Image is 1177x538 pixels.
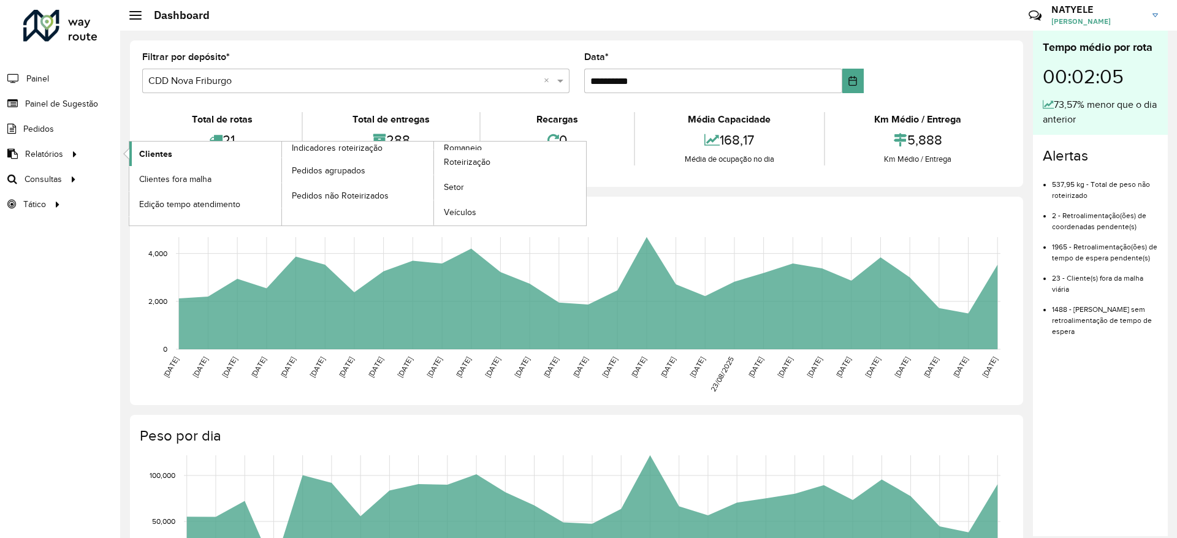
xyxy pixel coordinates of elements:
text: [DATE] [834,355,852,379]
span: [PERSON_NAME] [1051,16,1143,27]
text: [DATE] [249,355,267,379]
text: [DATE] [425,355,443,379]
text: [DATE] [571,355,589,379]
text: [DATE] [776,355,794,379]
span: Clientes [139,148,172,161]
a: Pedidos agrupados [282,158,434,183]
text: 4,000 [148,249,167,257]
text: [DATE] [688,355,706,379]
a: Romaneio [282,142,587,225]
div: 21 [145,127,299,153]
div: 168,17 [638,127,820,153]
text: [DATE] [893,355,911,379]
div: 288 [306,127,476,153]
div: 00:02:05 [1043,56,1158,97]
div: Km Médio / Entrega [828,153,1008,165]
span: Painel [26,72,49,85]
button: Choose Date [842,69,864,93]
text: [DATE] [542,355,560,379]
div: 0 [484,127,631,153]
text: 100,000 [150,471,175,479]
span: Edição tempo atendimento [139,198,240,211]
a: Clientes [129,142,281,166]
span: Pedidos agrupados [292,164,365,177]
span: Pedidos não Roteirizados [292,189,389,202]
span: Relatórios [25,148,63,161]
text: 0 [163,345,167,353]
text: [DATE] [367,355,384,379]
a: Edição tempo atendimento [129,192,281,216]
text: [DATE] [981,355,999,379]
text: [DATE] [396,355,414,379]
div: Recargas [484,112,631,127]
li: 23 - Cliente(s) fora da malha viária [1052,263,1158,295]
text: [DATE] [308,355,326,379]
text: [DATE] [864,355,882,379]
span: Painel de Sugestão [25,97,98,110]
text: [DATE] [630,355,647,379]
span: Setor [444,181,464,194]
text: 50,000 [152,517,175,525]
div: 73,57% menor que o dia anterior [1043,97,1158,127]
text: [DATE] [601,355,619,379]
li: 537,95 kg - Total de peso não roteirizado [1052,170,1158,201]
a: Setor [434,175,586,200]
text: [DATE] [513,355,531,379]
a: Pedidos não Roteirizados [282,183,434,208]
li: 1965 - Retroalimentação(ões) de tempo de espera pendente(s) [1052,232,1158,263]
text: [DATE] [922,355,940,379]
div: Média de ocupação no dia [638,153,820,165]
h4: Peso por dia [140,427,1011,445]
h3: NATYELE [1051,4,1143,15]
h4: Alertas [1043,147,1158,165]
text: [DATE] [806,355,823,379]
span: Tático [23,198,46,211]
span: Clientes fora malha [139,173,211,186]
text: [DATE] [162,355,180,379]
a: Indicadores roteirização [129,142,434,225]
a: Roteirização [434,150,586,175]
a: Veículos [434,200,586,225]
text: [DATE] [221,355,238,379]
span: Pedidos [23,123,54,135]
div: Km Médio / Entrega [828,112,1008,127]
span: Consultas [25,173,62,186]
text: [DATE] [951,355,969,379]
a: Contato Rápido [1022,2,1048,29]
text: 23/08/2025 [709,355,735,393]
h2: Dashboard [142,9,210,22]
li: 1488 - [PERSON_NAME] sem retroalimentação de tempo de espera [1052,295,1158,337]
label: Data [584,50,609,64]
span: Clear all [544,74,554,88]
text: [DATE] [484,355,501,379]
text: [DATE] [191,355,209,379]
div: Total de rotas [145,112,299,127]
div: Média Capacidade [638,112,820,127]
div: 5,888 [828,127,1008,153]
text: [DATE] [454,355,472,379]
label: Filtrar por depósito [142,50,230,64]
span: Roteirização [444,156,490,169]
text: [DATE] [659,355,677,379]
text: [DATE] [747,355,764,379]
span: Veículos [444,206,476,219]
span: Indicadores roteirização [292,142,383,154]
text: 2,000 [148,297,167,305]
span: Romaneio [444,142,482,154]
text: [DATE] [279,355,297,379]
text: [DATE] [337,355,355,379]
div: Tempo médio por rota [1043,39,1158,56]
div: Total de entregas [306,112,476,127]
li: 2 - Retroalimentação(ões) de coordenadas pendente(s) [1052,201,1158,232]
a: Clientes fora malha [129,167,281,191]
